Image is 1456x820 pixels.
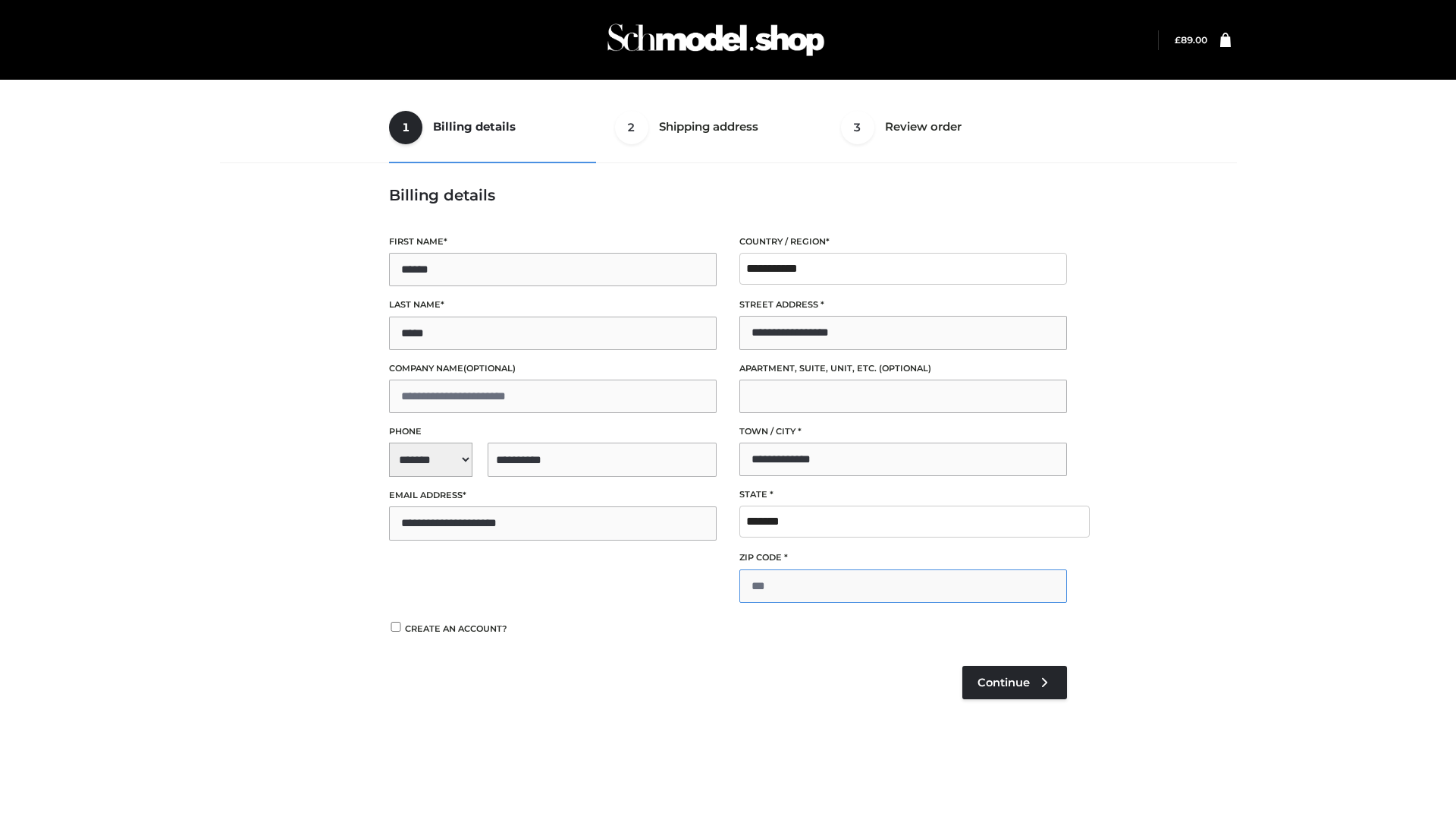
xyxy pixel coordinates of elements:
span: Create an account? [405,623,507,634]
label: Town / City [739,424,1067,439]
span: Continue [977,676,1030,689]
a: Continue [962,666,1067,699]
label: Street address [739,298,1067,312]
label: First name [389,235,717,249]
span: £ [1175,34,1181,46]
label: Company name [389,361,717,376]
h3: Billing details [389,186,1067,204]
img: Schmodel Admin 964 [602,10,830,70]
span: (optional) [463,363,516,374]
label: Apartment, suite, unit, etc. [739,361,1067,376]
label: Phone [389,424,717,439]
a: £89.00 [1175,34,1207,46]
label: State [739,487,1067,502]
label: ZIP Code [739,550,1067,565]
bdi: 89.00 [1175,34,1207,46]
label: Email address [389,488,717,503]
input: Create an account? [389,622,403,632]
span: (optional) [879,363,931,374]
label: Last name [389,298,717,312]
label: Country / Region [739,235,1067,249]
